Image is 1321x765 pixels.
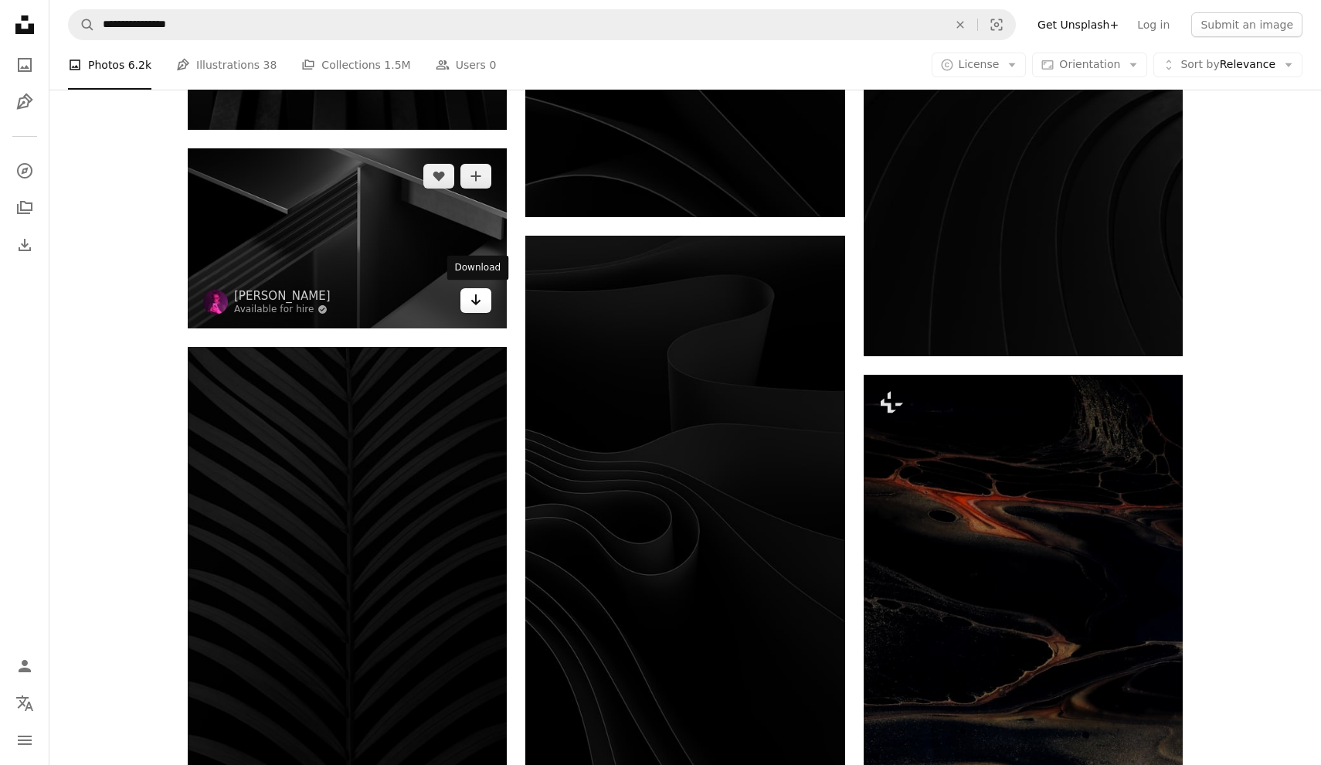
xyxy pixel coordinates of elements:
button: Orientation [1032,53,1147,77]
button: Language [9,688,40,719]
a: Available for hire [234,304,331,316]
button: License [932,53,1027,77]
button: Clear [943,10,977,39]
span: Relevance [1180,57,1275,73]
img: Go to Daniel Menakhovsky's profile [203,290,228,314]
button: Visual search [978,10,1015,39]
span: 1.5M [384,56,410,73]
button: Like [423,164,454,189]
span: License [959,58,1000,70]
img: a black and white photo of a metal object [188,148,507,328]
a: Log in / Sign up [9,651,40,682]
button: Sort byRelevance [1153,53,1302,77]
span: 38 [263,56,277,73]
button: Menu [9,725,40,756]
a: a black and white photo of a leaf [188,579,507,593]
span: 0 [489,56,496,73]
form: Find visuals sitewide [68,9,1016,40]
a: a black background with red streaks of light [864,652,1183,666]
a: Download History [9,229,40,260]
a: Download [460,288,491,313]
a: Get Unsplash+ [1028,12,1128,37]
a: Collections 1.5M [301,40,410,90]
a: a black and white photo of a metal object [188,231,507,245]
a: Explore [9,155,40,186]
a: background pattern [525,512,844,526]
div: Download [447,256,509,280]
a: Illustrations 38 [176,40,277,90]
a: Illustrations [9,87,40,117]
a: Collections [9,192,40,223]
span: Orientation [1059,58,1120,70]
button: Add to Collection [460,164,491,189]
span: Sort by [1180,58,1219,70]
button: Search Unsplash [69,10,95,39]
button: Submit an image [1191,12,1302,37]
a: Photos [9,49,40,80]
a: Users 0 [436,40,497,90]
a: Home — Unsplash [9,9,40,43]
a: Log in [1128,12,1179,37]
a: [PERSON_NAME] [234,288,331,304]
